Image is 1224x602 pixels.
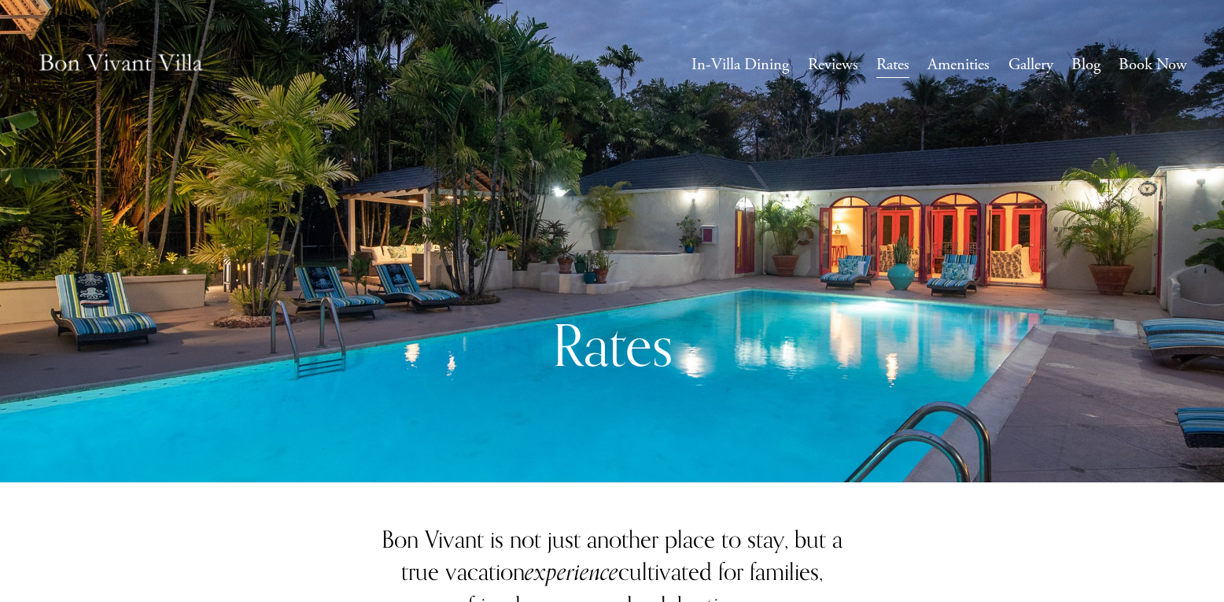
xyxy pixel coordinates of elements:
img: Caribbean Vacation Rental | Bon Vivant Villa [37,37,205,93]
a: Reviews [808,50,858,79]
a: In-Villa Dining [691,50,789,79]
em: experience [525,553,618,592]
a: Amenities [927,50,990,79]
a: Blog [1071,50,1100,79]
h1: Rates [471,310,752,381]
a: Rates [876,50,909,79]
a: Gallery [1008,50,1053,79]
a: Book Now [1119,50,1187,79]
